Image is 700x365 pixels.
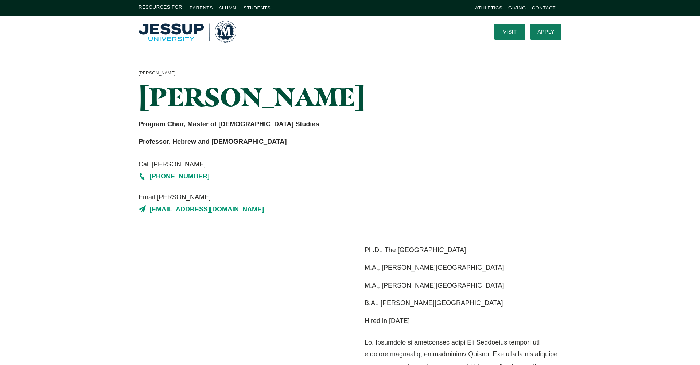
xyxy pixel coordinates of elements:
[139,69,176,77] a: [PERSON_NAME]
[475,5,502,11] a: Athletics
[494,24,525,40] a: Visit
[139,21,236,43] img: Multnomah University Logo
[532,5,556,11] a: Contact
[139,170,416,182] a: [PHONE_NUMBER]
[365,297,561,309] p: B.A., [PERSON_NAME][GEOGRAPHIC_DATA]
[139,4,184,12] span: Resources For:
[530,24,561,40] a: Apply
[139,158,416,170] span: Call [PERSON_NAME]
[139,138,287,145] strong: Professor, Hebrew and [DEMOGRAPHIC_DATA]
[139,83,416,111] h1: [PERSON_NAME]
[139,191,416,203] span: Email [PERSON_NAME]
[244,5,271,11] a: Students
[139,21,236,43] a: Home
[365,262,561,273] p: M.A., [PERSON_NAME][GEOGRAPHIC_DATA]
[508,5,526,11] a: Giving
[365,280,561,291] p: M.A., [PERSON_NAME][GEOGRAPHIC_DATA]
[139,203,416,215] a: [EMAIL_ADDRESS][DOMAIN_NAME]
[190,5,213,11] a: Parents
[365,315,561,327] p: Hired in [DATE]
[139,120,319,128] strong: Program Chair, Master of [DEMOGRAPHIC_DATA] Studies
[365,244,561,256] p: Ph.D., The [GEOGRAPHIC_DATA]
[219,5,238,11] a: Alumni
